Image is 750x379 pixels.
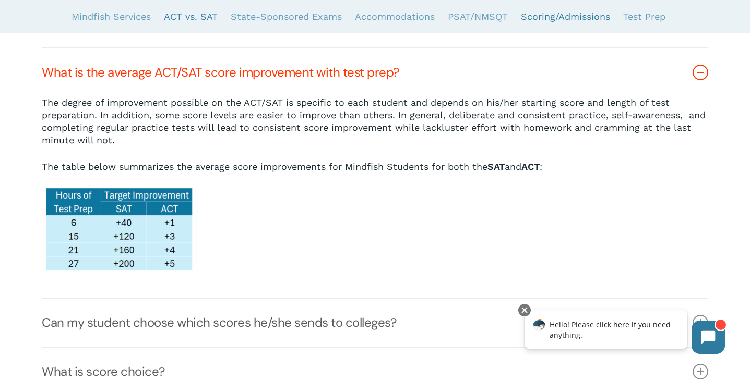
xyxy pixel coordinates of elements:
[42,299,708,347] a: Can my student choose which scores he/she sends to colleges?
[487,161,505,172] b: SAT
[42,187,198,274] img: improvement
[42,96,708,161] p: The degree of improvement possible on the ACT/SAT is specific to each student and depends on his/...
[42,161,708,173] p: The table below summarizes the average score improvements for Mindfish Students for both the and :
[42,48,708,96] a: What is the average ACT/SAT score improvement with test prep?
[521,161,540,172] b: ACT
[514,302,735,364] iframe: Chatbot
